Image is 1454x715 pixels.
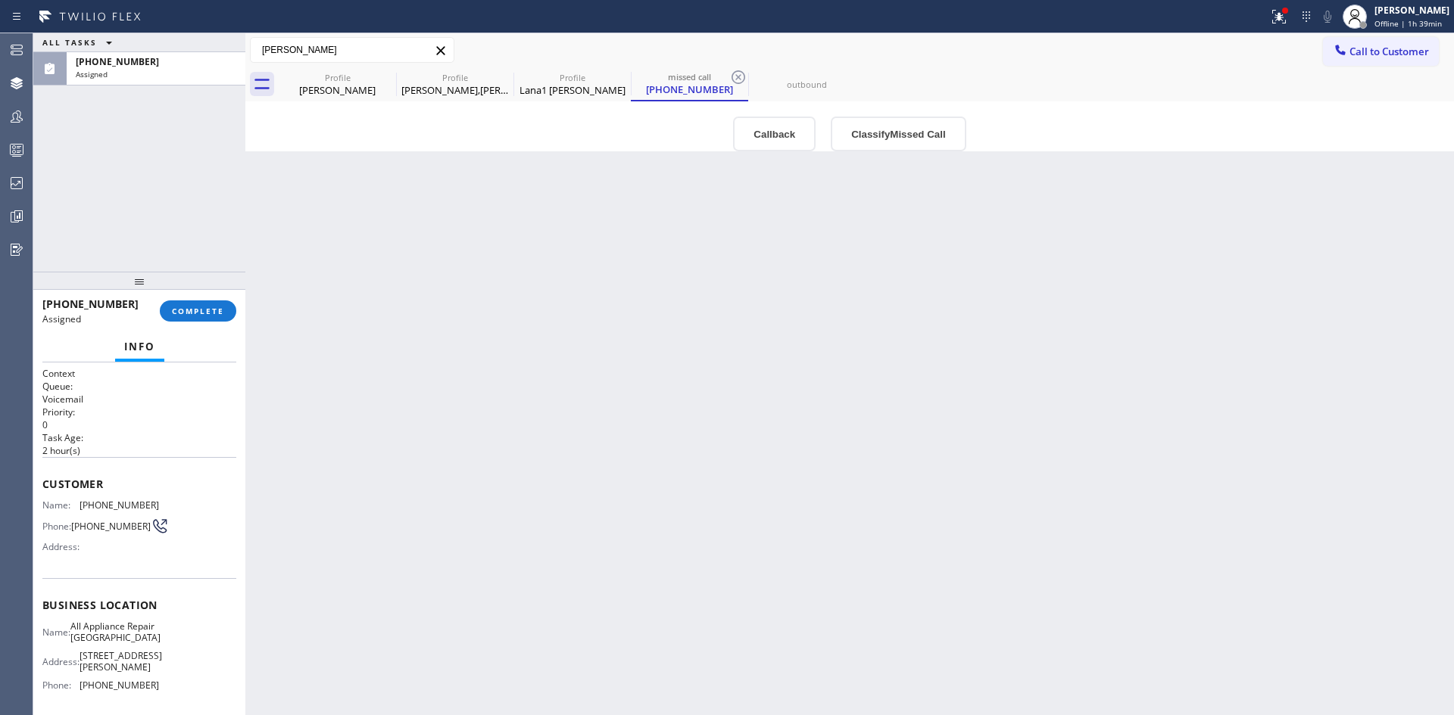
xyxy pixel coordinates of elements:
button: COMPLETE [160,300,236,322]
h2: Priority: [42,406,236,418]
span: Phone: [42,521,71,532]
span: Customer [42,477,236,491]
button: Info [115,332,164,362]
div: outbound [750,79,864,90]
div: missed call [632,71,747,82]
div: [PHONE_NUMBER] [632,82,747,96]
button: Call to Customer [1323,37,1439,66]
span: Address: [42,656,80,667]
span: Offline | 1h 39min [1374,18,1442,29]
div: Profile [515,72,629,83]
p: 0 [42,418,236,431]
div: David,Lindsey Hansen [398,67,512,101]
span: Assigned [76,69,108,79]
div: (949) 577-8319 [632,67,747,100]
div: Dan Duffy [280,67,395,101]
span: Call to Customer [1349,45,1429,58]
span: Name: [42,626,70,638]
p: 2 hour(s) [42,444,236,457]
h2: Task Age: [42,431,236,444]
div: Profile [280,72,395,83]
h1: Context [42,367,236,380]
div: Lana1 [PERSON_NAME] [515,83,629,97]
div: Profile [398,72,512,83]
span: COMPLETE [172,306,224,316]
h2: Queue: [42,380,236,393]
span: [PHONE_NUMBER] [71,521,151,532]
span: Name: [42,499,80,511]
span: [PHONE_NUMBER] [42,297,139,311]
span: [PHONE_NUMBER] [80,679,159,691]
div: [PERSON_NAME] [280,83,395,97]
span: [PHONE_NUMBER] [80,499,159,511]
div: [PERSON_NAME],[PERSON_NAME] [398,83,512,97]
button: Mute [1317,6,1338,27]
span: Phone: [42,679,80,691]
span: Assigned [42,312,81,325]
button: ALL TASKS [33,33,127,51]
button: Callback [733,117,816,151]
button: ClassifyMissed Call [831,117,966,151]
div: [PERSON_NAME] [1374,4,1449,17]
span: ALL TASKS [42,37,97,48]
span: [PHONE_NUMBER] [76,55,159,68]
span: Address: [42,541,83,552]
p: Voicemail [42,393,236,406]
span: Business location [42,598,236,612]
div: Lana1 Chere [515,67,629,101]
span: [STREET_ADDRESS][PERSON_NAME] [80,650,162,673]
input: Search [251,38,454,62]
span: Info [124,340,155,353]
span: All Appliance Repair [GEOGRAPHIC_DATA] [70,620,161,644]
